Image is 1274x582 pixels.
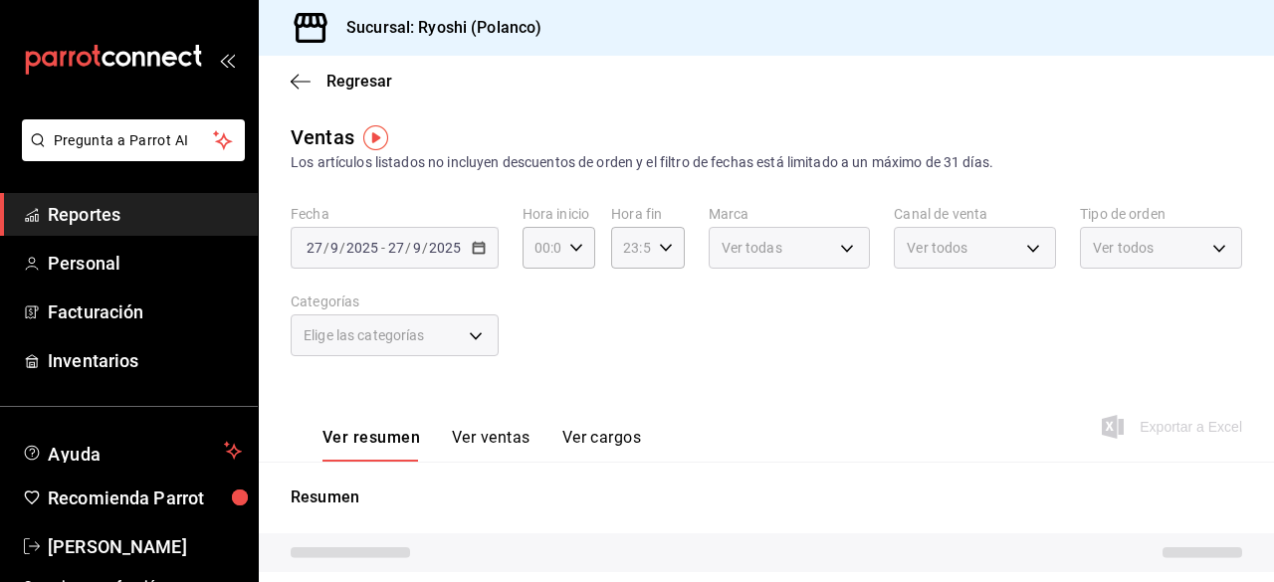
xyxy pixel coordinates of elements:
[523,207,595,221] label: Hora inicio
[22,119,245,161] button: Pregunta a Parrot AI
[1093,238,1154,258] span: Ver todos
[291,294,499,308] label: Categorías
[611,207,684,221] label: Hora fin
[412,240,422,256] input: --
[452,428,531,462] button: Ver ventas
[363,125,388,150] img: Tooltip marker
[405,240,411,256] span: /
[322,428,420,462] button: Ver resumen
[48,533,242,560] span: [PERSON_NAME]
[329,240,339,256] input: --
[894,207,1056,221] label: Canal de venta
[907,238,967,258] span: Ver todos
[48,250,242,277] span: Personal
[48,201,242,228] span: Reportes
[387,240,405,256] input: --
[322,428,641,462] div: navigation tabs
[291,72,392,91] button: Regresar
[722,238,782,258] span: Ver todas
[562,428,642,462] button: Ver cargos
[330,16,541,40] h3: Sucursal: Ryoshi (Polanco)
[48,485,242,511] span: Recomienda Parrot
[339,240,345,256] span: /
[291,152,1242,173] div: Los artículos listados no incluyen descuentos de orden y el filtro de fechas está limitado a un m...
[48,298,242,325] span: Facturación
[48,439,216,463] span: Ayuda
[219,52,235,68] button: open_drawer_menu
[48,347,242,374] span: Inventarios
[1080,207,1242,221] label: Tipo de orden
[54,130,214,151] span: Pregunta a Parrot AI
[428,240,462,256] input: ----
[422,240,428,256] span: /
[291,485,1242,509] p: Resumen
[323,240,329,256] span: /
[291,122,354,152] div: Ventas
[709,207,871,221] label: Marca
[291,207,499,221] label: Fecha
[306,240,323,256] input: --
[381,240,385,256] span: -
[345,240,379,256] input: ----
[14,144,245,165] a: Pregunta a Parrot AI
[326,72,392,91] span: Regresar
[304,325,425,345] span: Elige las categorías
